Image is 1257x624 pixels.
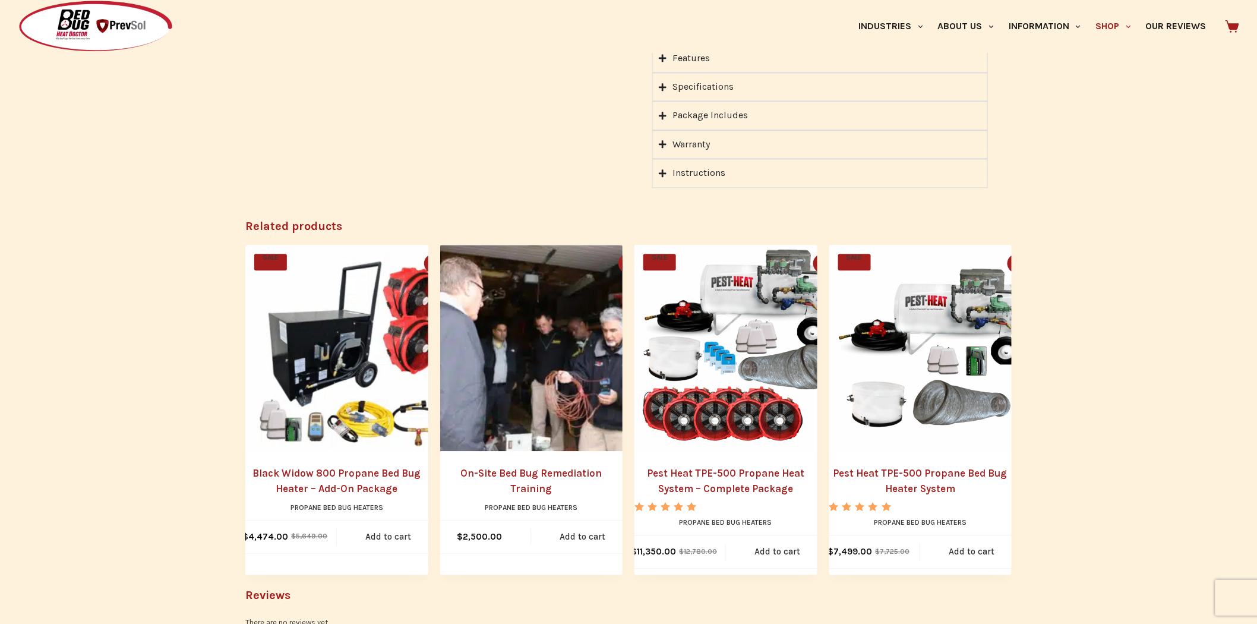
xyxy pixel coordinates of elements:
span: $ [828,546,833,557]
summary: Warranty [652,130,988,159]
span: SALE [838,254,871,270]
bdi: 12,780.00 [679,547,717,556]
a: On-Site Bed Bug Remediation Training [440,466,623,496]
a: Pest Heat TPE-500 Propane Bed Bug Heater System [829,466,1012,496]
div: Features [672,51,710,66]
bdi: 7,499.00 [828,546,872,557]
div: Specifications [672,79,734,94]
span: $ [679,547,684,556]
a: Pest Heat TPE-500 Propane Heat System - Complete Package [634,245,841,452]
span: $ [875,547,880,556]
bdi: 7,725.00 [875,547,909,556]
a: Propane Bed Bug Heaters [874,518,967,527]
a: Pest Heat TPE-500 Propane Bed Bug Heater System [829,245,1036,452]
div: Package Includes [672,108,748,123]
span: Rated out of 5 [829,502,893,538]
a: Add to cart: “Pest Heat TPE-500 Propane Heat System - Complete Package” [726,535,829,568]
div: Warranty [672,137,710,152]
a: Add to cart: “Black Widow 800 Propane Bed Bug Heater - Add-On Package” [337,521,440,553]
a: Propane Bed Bug Heaters [485,503,577,512]
button: Quick view toggle [813,254,832,273]
bdi: 5,649.00 [291,532,327,540]
span: $ [242,531,248,542]
bdi: 4,474.00 [242,531,288,542]
bdi: 2,500.00 [457,531,502,542]
span: $ [291,532,296,540]
div: Instructions [672,165,725,181]
span: $ [457,531,463,542]
a: Pest Heat TPE-500 Propane Heat System – Complete Package [634,466,817,496]
a: Black Widow 800 Propane Bed Bug Heater – Add-On Package [245,466,428,496]
a: Propane Bed Bug Heaters [680,518,772,527]
summary: Features [652,44,988,73]
div: Rated 5.00 out of 5 [829,502,893,511]
button: Open LiveChat chat widget [10,5,45,40]
button: Quick view toggle [424,254,443,273]
summary: Package Includes [652,101,988,130]
h2: Related products [245,218,1012,235]
a: On-Site Bed Bug Remediation Training [440,245,647,452]
button: Quick view toggle [618,254,637,273]
span: Rated out of 5 [634,502,698,538]
a: Add to cart: “On-Site Bed Bug Remediation Training” [531,521,634,553]
button: Quick view toggle [1008,254,1027,273]
h2: Reviews [245,587,1012,604]
a: Black Widow 800 Propane Bed Bug Heater - Add-On Package [245,245,452,452]
summary: Specifications [652,73,988,101]
bdi: 11,350.00 [631,546,676,557]
span: SALE [643,254,676,270]
span: $ [631,546,637,557]
div: Rated 5.00 out of 5 [634,502,698,511]
a: Propane Bed Bug Heaters [290,503,383,512]
a: Add to cart: “Pest Heat TPE-500 Propane Bed Bug Heater System” [920,535,1024,568]
summary: Instructions [652,159,988,187]
span: SALE [254,254,287,270]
